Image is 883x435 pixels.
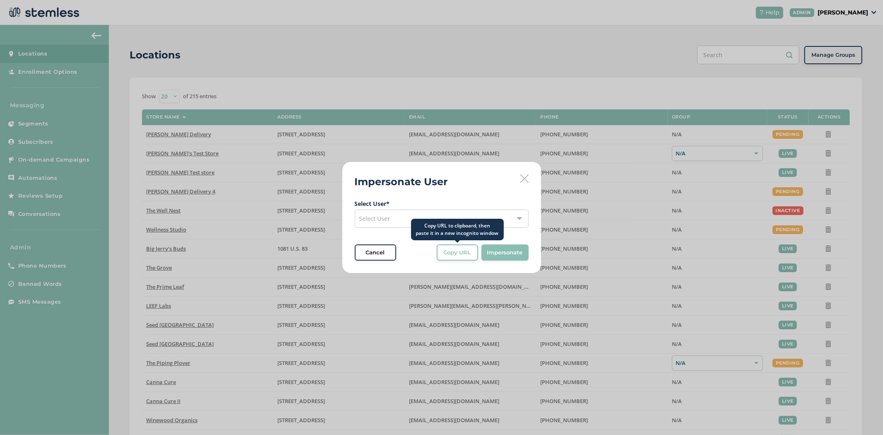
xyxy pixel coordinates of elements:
[366,249,385,257] span: Cancel
[437,244,478,261] button: Copy URL
[481,244,529,261] button: Impersonate
[359,215,390,222] span: Select User
[411,219,504,240] div: Copy URL to clipboard, then paste it in a new incognito window
[444,249,471,257] span: Copy URL
[487,249,523,257] span: Impersonate
[355,244,396,261] button: Cancel
[355,174,448,189] h2: Impersonate User
[355,199,529,208] label: Select User
[842,395,883,435] iframe: Chat Widget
